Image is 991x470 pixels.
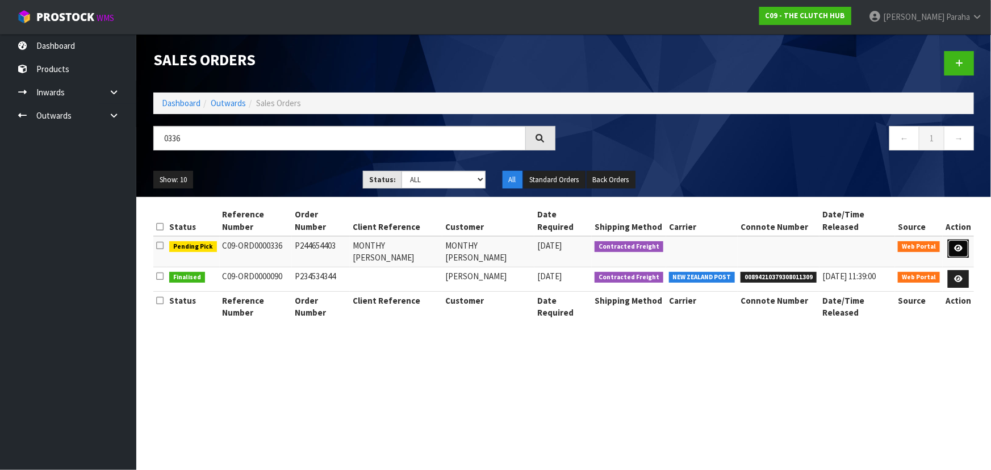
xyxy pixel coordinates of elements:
[292,267,350,291] td: P234534344
[759,7,851,25] a: C09 - THE CLUTCH HUB
[442,205,534,236] th: Customer
[919,126,944,150] a: 1
[17,10,31,24] img: cube-alt.png
[350,291,442,321] th: Client Reference
[666,291,738,321] th: Carrier
[220,236,292,267] td: C09-ORD0000336
[350,205,442,236] th: Client Reference
[587,171,635,189] button: Back Orders
[895,291,943,321] th: Source
[292,236,350,267] td: P244654403
[666,205,738,236] th: Carrier
[943,291,974,321] th: Action
[534,291,592,321] th: Date Required
[169,241,217,253] span: Pending Pick
[220,205,292,236] th: Reference Number
[442,236,534,267] td: MONTHY [PERSON_NAME]
[572,126,975,154] nav: Page navigation
[669,272,735,283] span: NEW ZEALAND POST
[292,291,350,321] th: Order Number
[166,205,220,236] th: Status
[220,291,292,321] th: Reference Number
[883,11,944,22] span: [PERSON_NAME]
[292,205,350,236] th: Order Number
[595,272,663,283] span: Contracted Freight
[895,205,943,236] th: Source
[738,291,819,321] th: Connote Number
[537,271,562,282] span: [DATE]
[153,51,555,68] h1: Sales Orders
[97,12,114,23] small: WMS
[442,291,534,321] th: Customer
[211,98,246,108] a: Outwards
[369,175,396,184] strong: Status:
[524,171,586,189] button: Standard Orders
[162,98,200,108] a: Dashboard
[592,291,666,321] th: Shipping Method
[595,241,663,253] span: Contracted Freight
[537,240,562,251] span: [DATE]
[889,126,919,150] a: ←
[819,205,896,236] th: Date/Time Released
[592,205,666,236] th: Shipping Method
[946,11,970,22] span: Paraha
[153,126,526,150] input: Search sales orders
[166,291,220,321] th: Status
[153,171,193,189] button: Show: 10
[943,205,974,236] th: Action
[534,205,592,236] th: Date Required
[220,267,292,291] td: C09-ORD0000090
[898,241,940,253] span: Web Portal
[256,98,301,108] span: Sales Orders
[741,272,817,283] span: 00894210379308011309
[442,267,534,291] td: [PERSON_NAME]
[766,11,845,20] strong: C09 - THE CLUTCH HUB
[503,171,522,189] button: All
[898,272,940,283] span: Web Portal
[169,272,205,283] span: Finalised
[944,126,974,150] a: →
[36,10,94,24] span: ProStock
[819,291,896,321] th: Date/Time Released
[822,271,876,282] span: [DATE] 11:39:00
[738,205,819,236] th: Connote Number
[350,236,442,267] td: MONTHY [PERSON_NAME]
